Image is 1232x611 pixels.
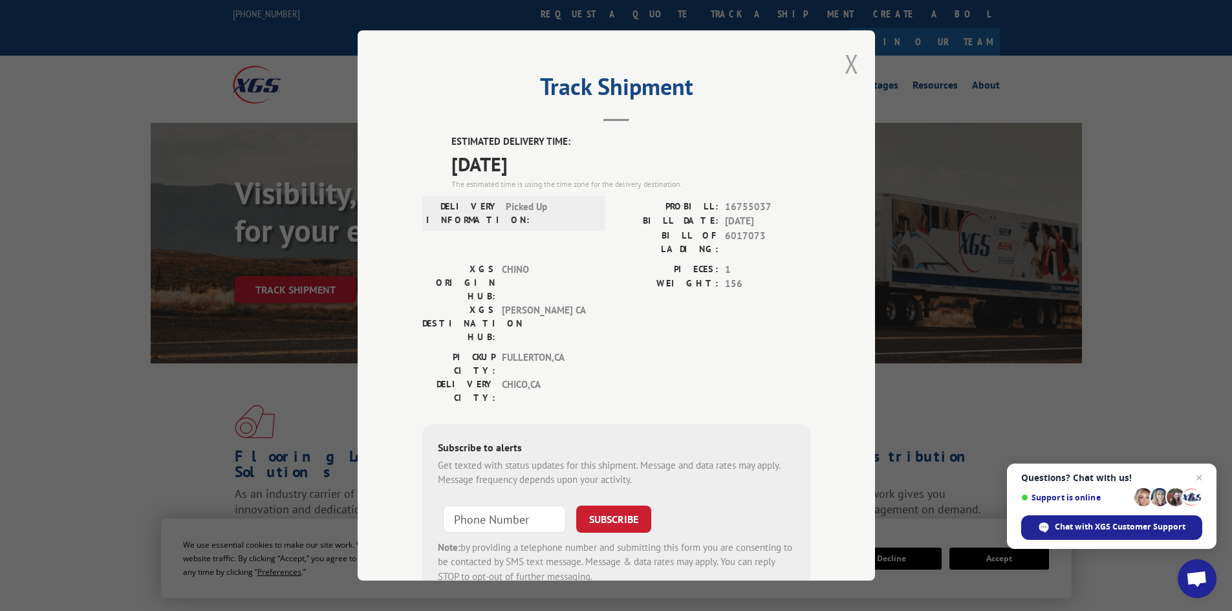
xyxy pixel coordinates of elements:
[426,200,499,227] label: DELIVERY INFORMATION:
[438,541,460,553] strong: Note:
[422,350,495,378] label: PICKUP CITY:
[451,134,810,149] label: ESTIMATED DELIVERY TIME:
[725,229,810,256] span: 6017073
[845,47,859,81] button: Close modal
[502,303,589,344] span: [PERSON_NAME] CA
[725,277,810,292] span: 156
[438,541,795,584] div: by providing a telephone number and submitting this form you are consenting to be contacted by SM...
[576,506,651,533] button: SUBSCRIBE
[1021,473,1202,483] span: Questions? Chat with us!
[616,229,719,256] label: BILL OF LADING:
[616,263,719,277] label: PIECES:
[725,200,810,215] span: 16755037
[443,506,566,533] input: Phone Number
[502,378,589,405] span: CHICO , CA
[616,277,719,292] label: WEIGHT:
[502,350,589,378] span: FULLERTON , CA
[1021,493,1130,502] span: Support is online
[506,200,593,227] span: Picked Up
[1055,521,1185,533] span: Chat with XGS Customer Support
[422,263,495,303] label: XGS ORIGIN HUB:
[422,78,810,102] h2: Track Shipment
[725,214,810,229] span: [DATE]
[1021,515,1202,540] span: Chat with XGS Customer Support
[422,378,495,405] label: DELIVERY CITY:
[616,214,719,229] label: BILL DATE:
[451,149,810,178] span: [DATE]
[422,303,495,344] label: XGS DESTINATION HUB:
[451,178,810,190] div: The estimated time is using the time zone for the delivery destination.
[725,263,810,277] span: 1
[616,200,719,215] label: PROBILL:
[502,263,589,303] span: CHINO
[1178,559,1216,598] a: Open chat
[438,458,795,488] div: Get texted with status updates for this shipment. Message and data rates may apply. Message frequ...
[438,440,795,458] div: Subscribe to alerts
